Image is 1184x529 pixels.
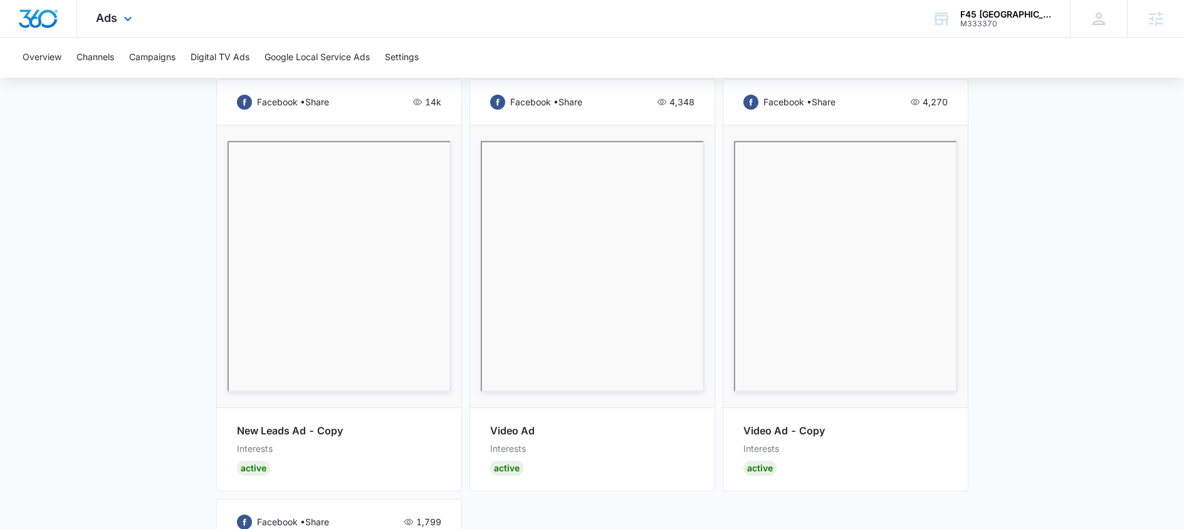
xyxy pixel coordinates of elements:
div: Active [490,461,523,476]
p: facebook • share [763,95,836,109]
button: Campaigns [129,38,176,78]
div: Active [237,461,270,476]
div: Active [743,461,777,476]
iframe: New Leads Ad - Copy [228,141,451,392]
button: Overview [23,38,61,78]
span: Ads [96,11,117,24]
p: facebook • share [510,95,582,109]
img: facebook [490,95,505,110]
img: facebook [743,95,758,110]
p: Interests [490,442,694,456]
iframe: Video Ad [481,141,704,392]
button: Google Local Service Ads [265,38,370,78]
p: facebook • share [257,515,329,529]
button: Channels [76,38,114,78]
div: account name [960,9,1052,19]
p: 14k [425,95,441,109]
p: Video Ad [490,423,694,439]
iframe: Video Ad - Copy [734,141,957,392]
p: 1,799 [416,515,441,529]
p: New Leads Ad - Copy [237,423,441,439]
p: Interests [237,442,441,456]
p: 4,348 [669,95,694,109]
p: facebook • share [257,95,329,109]
p: Interests [743,442,948,456]
p: Video Ad - Copy [743,423,948,439]
button: Digital TV Ads [191,38,249,78]
div: account id [960,19,1052,28]
p: 4,270 [923,95,948,109]
button: Settings [385,38,419,78]
img: facebook [237,95,252,110]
